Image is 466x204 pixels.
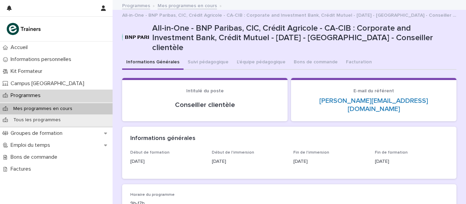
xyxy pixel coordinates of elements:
[8,142,56,148] p: Emploi du temps
[130,193,175,197] span: Horaire du programme
[8,92,46,99] p: Programmes
[8,106,78,112] p: Mes programmes en cours
[130,151,170,155] span: Début de formation
[184,56,233,70] button: Suivi pédagogique
[233,56,290,70] button: L'équipe pédagogique
[5,22,43,36] img: K0CqGN7SDeD6s4JG8KQk
[130,101,279,109] p: Conseiller clientèle
[212,151,254,155] span: Début de l'immersion
[375,151,408,155] span: Fin de formation
[8,117,66,123] p: Tous les programmes
[8,166,37,172] p: Factures
[8,154,63,160] p: Bons de commande
[186,89,224,93] span: Intitulé du poste
[130,135,195,142] h2: Informations générales
[8,80,90,87] p: Campus [GEOGRAPHIC_DATA]
[122,11,456,18] p: All-in-One - BNP Paribas, CIC, Crédit Agricole - CA-CIB : Corporate and Investment Bank, Crédit M...
[290,56,342,70] button: Bons de commande
[122,1,150,9] a: Programmes
[8,56,77,63] p: Informations personnelles
[375,158,448,165] p: [DATE]
[122,56,184,70] button: Informations Générales
[342,56,376,70] button: Facturation
[8,68,48,75] p: Kit Formateur
[353,89,394,93] span: E-mail du référent
[293,151,329,155] span: Fin de l'immersion
[158,1,217,9] a: Mes programmes en cours
[8,130,68,137] p: Groupes de formation
[130,158,204,165] p: [DATE]
[152,23,454,53] p: All-in-One - BNP Paribas, CIC, Crédit Agricole - CA-CIB : Corporate and Investment Bank, Crédit M...
[319,97,428,112] a: [PERSON_NAME][EMAIL_ADDRESS][DOMAIN_NAME]
[8,44,33,51] p: Accueil
[293,158,367,165] p: [DATE]
[212,158,285,165] p: [DATE]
